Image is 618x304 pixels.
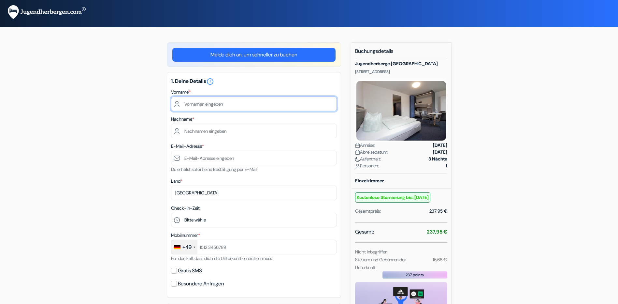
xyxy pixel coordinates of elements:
img: Jugendherbergen.com [8,5,86,19]
div: Germany (Deutschland): +49 [171,240,197,254]
span: Gesamt: [355,228,374,236]
label: Mobilnummer [171,232,200,239]
label: Besondere Anfragen [178,279,224,288]
small: Kostenlose Stornierung bis: [DATE] [355,192,430,203]
div: Gesamtpreis: [355,208,381,215]
img: calendar.svg [355,143,360,148]
p: [STREET_ADDRESS] [355,69,447,74]
a: error_outline [206,78,214,84]
div: +49 [182,243,192,251]
a: Melde dich an, um schneller zu buchen [172,48,336,62]
small: Für den Fall, dass dich die Unterkunft erreichen muss [171,255,272,261]
strong: 1 [446,162,447,169]
div: 237,95 € [429,208,447,215]
span: Abreisedatum: [355,149,388,156]
h5: Jugendherberge [GEOGRAPHIC_DATA] [355,61,447,67]
strong: 237,95 € [427,228,447,235]
small: Du erhälst sofort eine Bestätigung per E-Mail [171,166,257,172]
h5: 1. Deine Details [171,78,337,85]
input: E-Mail-Adresse eingeben [171,151,337,165]
span: Personen: [355,162,379,169]
label: Vorname [171,89,191,96]
span: 237 points [406,272,424,278]
label: Gratis SMS [178,266,202,275]
label: Nachname [171,116,194,123]
input: Nachnamen eingeben [171,124,337,138]
img: calendar.svg [355,150,360,155]
small: Steuern und Gebühren der Unterkunft: [355,257,406,270]
img: user_icon.svg [355,164,360,169]
strong: [DATE] [433,149,447,156]
strong: [DATE] [433,142,447,149]
label: Check-in-Zeit [171,205,200,212]
label: E-Mail-Adresse [171,143,204,150]
i: error_outline [206,78,214,85]
small: Nicht inbegriffen [355,249,387,255]
label: Land [171,178,182,185]
strong: 3 Nächte [428,156,447,162]
img: moon.svg [355,157,360,162]
input: Vornamen eingeben [171,97,337,111]
b: Einzelzimmer [355,178,384,184]
span: Anreise: [355,142,375,149]
small: 16,66 € [433,257,447,263]
span: Aufenthalt: [355,156,381,162]
h5: Buchungsdetails [355,48,447,58]
input: 1512 3456789 [171,240,337,254]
